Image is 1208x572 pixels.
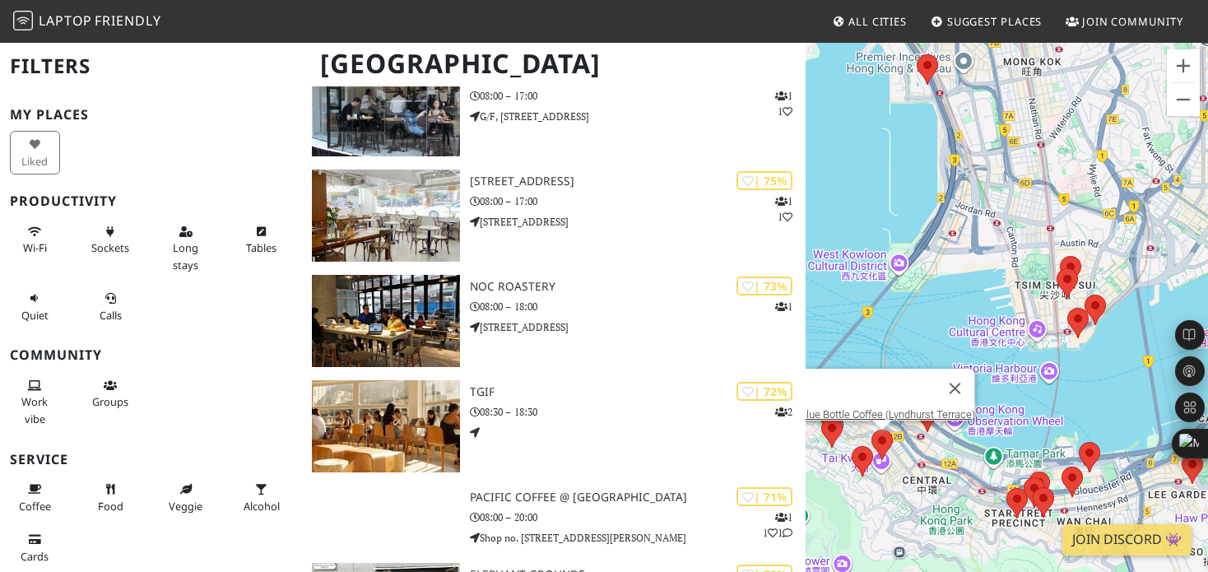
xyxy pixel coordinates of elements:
[763,509,792,541] p: 1 1 1
[236,218,286,262] button: Tables
[470,509,806,525] p: 08:00 – 20:00
[10,372,60,432] button: Work vibe
[936,369,975,408] button: Close
[947,14,1043,29] span: Suggest Places
[95,12,160,30] span: Friendly
[312,64,460,156] img: Detour
[302,486,806,550] a: | 71% 111 Pacific Coffee @ [GEOGRAPHIC_DATA] 08:00 – 20:00 Shop no. [STREET_ADDRESS][PERSON_NAME]
[302,170,806,262] a: 14 SOUTH LANE | 75% 11 [STREET_ADDRESS] 08:00 – 17:00 [STREET_ADDRESS]
[470,491,806,505] h3: Pacific Coffee @ [GEOGRAPHIC_DATA]
[100,308,122,323] span: Video/audio calls
[98,499,123,514] span: Food
[21,394,48,426] span: People working
[19,499,51,514] span: Coffee
[246,240,276,255] span: Work-friendly tables
[13,7,161,36] a: LaptopFriendly LaptopFriendly
[736,487,792,506] div: | 71%
[307,41,802,86] h1: [GEOGRAPHIC_DATA]
[13,11,33,30] img: LaptopFriendly
[775,193,792,225] p: 1 1
[86,218,136,262] button: Sockets
[10,526,60,570] button: Cards
[92,394,128,409] span: Group tables
[1059,7,1190,36] a: Join Community
[470,174,806,188] h3: [STREET_ADDRESS]
[86,285,136,328] button: Calls
[10,285,60,328] button: Quiet
[302,380,806,472] a: TGIF | 72% 2 TGIF 08:30 – 18:30
[312,275,460,367] img: NOC Roastery
[470,385,806,399] h3: TGIF
[86,476,136,519] button: Food
[825,7,913,36] a: All Cities
[1167,83,1200,116] button: Zoom out
[470,214,806,230] p: [STREET_ADDRESS]
[86,372,136,416] button: Groups
[39,12,92,30] span: Laptop
[91,240,129,255] span: Power sockets
[736,382,792,401] div: | 72%
[302,64,806,156] a: Detour | 78% 11 Detour 08:00 – 17:00 G/F, [STREET_ADDRESS]
[10,193,292,209] h3: Productivity
[10,107,292,123] h3: My Places
[470,280,806,294] h3: NOC Roastery
[10,347,292,363] h3: Community
[470,319,806,335] p: [STREET_ADDRESS]
[10,452,292,467] h3: Service
[10,41,292,91] h2: Filters
[173,240,198,272] span: Long stays
[1167,49,1200,82] button: Zoom in
[161,218,211,278] button: Long stays
[23,240,47,255] span: Stable Wi-Fi
[236,476,286,519] button: Alcohol
[800,408,975,421] a: Blue Bottle Coffee (Lyndhurst Terrace)
[924,7,1049,36] a: Suggest Places
[470,109,806,124] p: G/F, [STREET_ADDRESS]
[775,404,792,420] p: 2
[302,275,806,367] a: NOC Roastery | 73% 1 NOC Roastery 08:00 – 18:00 [STREET_ADDRESS]
[470,530,806,546] p: Shop no. [STREET_ADDRESS][PERSON_NAME]
[21,308,49,323] span: Quiet
[312,380,460,472] img: TGIF
[312,170,460,262] img: 14 SOUTH LANE
[470,404,806,420] p: 08:30 – 18:30
[21,549,49,564] span: Credit cards
[470,299,806,314] p: 08:00 – 18:00
[244,499,280,514] span: Alcohol
[169,499,202,514] span: Veggie
[161,476,211,519] button: Veggie
[10,476,60,519] button: Coffee
[470,193,806,209] p: 08:00 – 17:00
[736,277,792,295] div: | 73%
[10,218,60,262] button: Wi-Fi
[1082,14,1183,29] span: Join Community
[736,171,792,190] div: | 75%
[848,14,907,29] span: All Cities
[775,299,792,314] p: 1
